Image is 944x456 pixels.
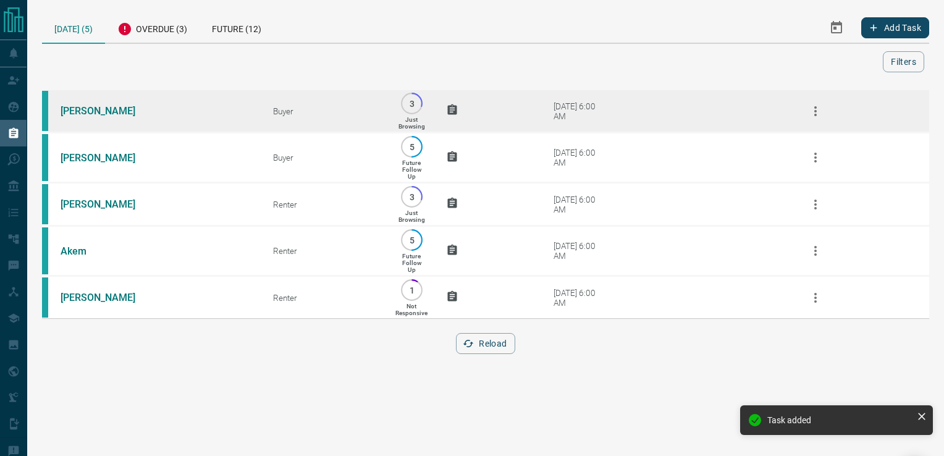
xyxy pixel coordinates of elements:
[42,12,105,44] div: [DATE] (5)
[273,246,377,256] div: Renter
[554,148,606,167] div: [DATE] 6:00 AM
[61,105,153,117] a: [PERSON_NAME]
[273,106,377,116] div: Buyer
[61,152,153,164] a: [PERSON_NAME]
[42,91,48,131] div: condos.ca
[407,235,416,245] p: 5
[402,159,421,180] p: Future Follow Up
[402,253,421,273] p: Future Follow Up
[407,192,416,201] p: 3
[456,333,515,354] button: Reload
[767,415,912,425] div: Task added
[61,245,153,257] a: Akem
[407,99,416,108] p: 3
[398,209,425,223] p: Just Browsing
[554,195,606,214] div: [DATE] 6:00 AM
[554,288,606,308] div: [DATE] 6:00 AM
[42,227,48,274] div: condos.ca
[42,134,48,181] div: condos.ca
[105,12,200,43] div: Overdue (3)
[61,292,153,303] a: [PERSON_NAME]
[273,200,377,209] div: Renter
[42,277,48,318] div: condos.ca
[42,184,48,224] div: condos.ca
[554,101,606,121] div: [DATE] 6:00 AM
[398,116,425,130] p: Just Browsing
[883,51,924,72] button: Filters
[395,303,428,316] p: Not Responsive
[861,17,929,38] button: Add Task
[61,198,153,210] a: [PERSON_NAME]
[407,142,416,151] p: 5
[273,293,377,303] div: Renter
[200,12,274,43] div: Future (12)
[822,13,851,43] button: Select Date Range
[554,241,606,261] div: [DATE] 6:00 AM
[407,285,416,295] p: 1
[273,153,377,163] div: Buyer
